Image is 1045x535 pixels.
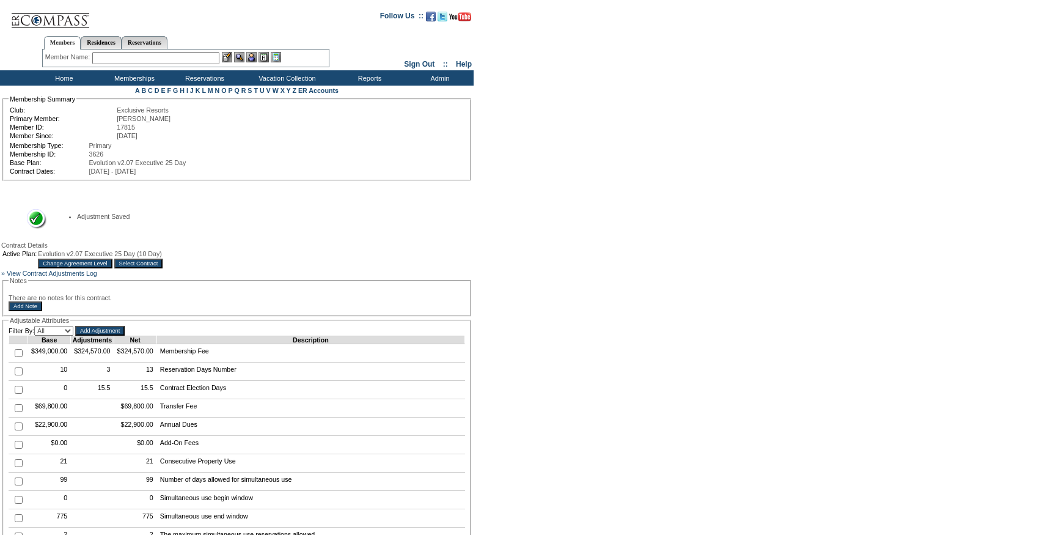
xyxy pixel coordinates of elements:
[156,509,464,528] td: Simultaneous use end window
[114,473,156,491] td: 99
[156,436,464,454] td: Add-On Fees
[266,87,271,94] a: V
[156,363,464,381] td: Reservation Days Number
[28,336,71,344] td: Base
[2,250,37,257] td: Active Plan:
[98,70,168,86] td: Memberships
[229,87,233,94] a: P
[28,473,71,491] td: 99
[75,326,125,336] input: Add Adjustment
[380,10,424,25] td: Follow Us ::
[167,87,171,94] a: F
[114,454,156,473] td: 21
[114,344,156,363] td: $324,570.00
[38,250,162,257] span: Evolution v2.07 Executive 25 Day (10 Day)
[208,87,213,94] a: M
[117,115,170,122] span: [PERSON_NAME]
[77,213,453,220] li: Adjustment Saved
[28,454,71,473] td: 21
[117,124,135,131] span: 17815
[173,87,178,94] a: G
[28,491,71,509] td: 0
[10,132,116,139] td: Member Since:
[161,87,165,94] a: E
[1,242,472,249] div: Contract Details
[141,87,146,94] a: B
[10,159,88,166] td: Base Plan:
[9,326,73,336] td: Filter By:
[89,168,136,175] span: [DATE] - [DATE]
[28,344,71,363] td: $349,000.00
[89,150,104,158] span: 3626
[202,87,205,94] a: L
[221,87,226,94] a: O
[28,363,71,381] td: 10
[38,259,112,268] input: Change Agreement Level
[1,270,97,277] a: » View Contract Adjustments Log
[156,473,464,491] td: Number of days allowed for simultaneous use
[156,491,464,509] td: Simultaneous use begin window
[148,87,153,94] a: C
[10,150,88,158] td: Membership ID:
[456,60,472,68] a: Help
[248,87,252,94] a: S
[443,60,448,68] span: ::
[9,95,76,103] legend: Membership Summary
[155,87,159,94] a: D
[260,87,265,94] a: U
[426,15,436,23] a: Become our fan on Facebook
[190,87,194,94] a: J
[9,317,70,324] legend: Adjustable Attributes
[258,52,269,62] img: Reservations
[10,142,88,149] td: Membership Type:
[280,87,285,94] a: X
[234,52,244,62] img: View
[156,336,464,344] td: Description
[222,52,232,62] img: b_edit.gif
[114,491,156,509] td: 0
[404,60,435,68] a: Sign Out
[156,418,464,436] td: Annual Dues
[117,106,169,114] span: Exclusive Resorts
[449,12,471,21] img: Subscribe to our YouTube Channel
[9,301,42,311] input: Add Note
[10,106,116,114] td: Club:
[10,124,116,131] td: Member ID:
[19,209,46,229] img: Success Message
[89,159,186,166] span: Evolution v2.07 Executive 25 Day
[271,52,281,62] img: b_calculator.gif
[426,12,436,21] img: Become our fan on Facebook
[156,454,464,473] td: Consecutive Property Use
[241,87,246,94] a: R
[117,132,137,139] span: [DATE]
[238,70,333,86] td: Vacation Collection
[156,381,464,399] td: Contract Election Days
[122,36,167,49] a: Reservations
[10,115,116,122] td: Primary Member:
[114,336,156,344] td: Net
[438,15,447,23] a: Follow us on Twitter
[438,12,447,21] img: Follow us on Twitter
[28,418,71,436] td: $22,900.00
[114,259,163,268] input: Select Contract
[254,87,258,94] a: T
[9,277,28,284] legend: Notes
[10,3,90,28] img: Compass Home
[292,87,296,94] a: Z
[71,363,114,381] td: 3
[71,336,114,344] td: Adjustments
[114,436,156,454] td: $0.00
[28,509,71,528] td: 775
[180,87,185,94] a: H
[44,36,81,50] a: Members
[333,70,403,86] td: Reports
[215,87,220,94] a: N
[89,142,112,149] span: Primary
[196,87,200,94] a: K
[114,509,156,528] td: 775
[28,436,71,454] td: $0.00
[273,87,279,94] a: W
[10,168,88,175] td: Contract Dates:
[114,399,156,418] td: $69,800.00
[114,418,156,436] td: $22,900.00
